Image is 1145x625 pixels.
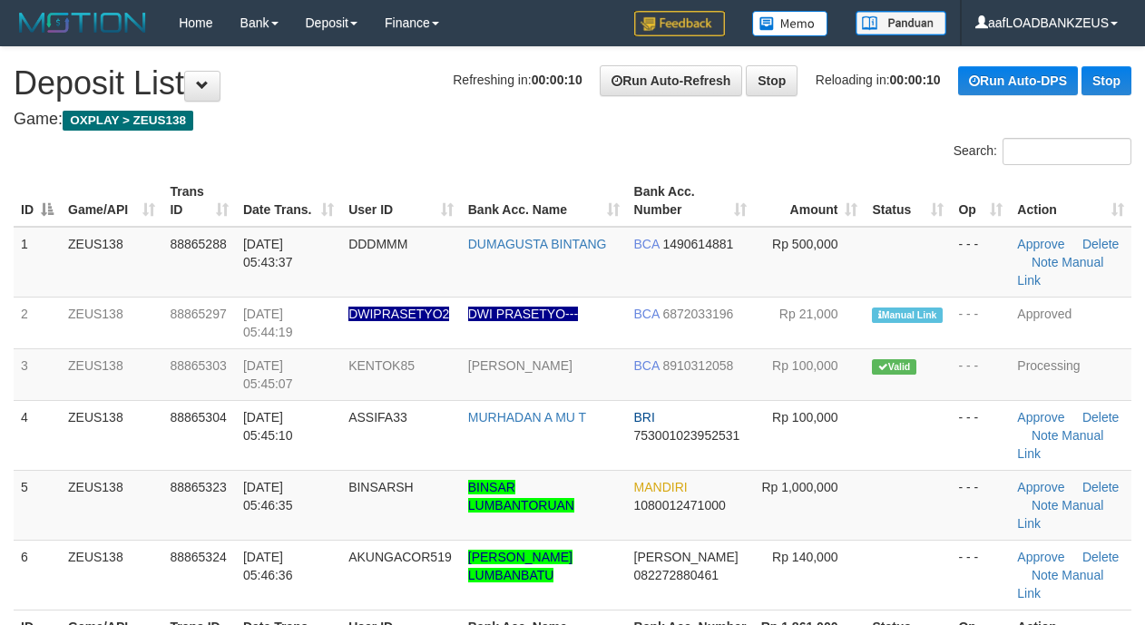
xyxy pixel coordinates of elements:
[461,175,627,227] th: Bank Acc. Name: activate to sort column ascending
[958,66,1078,95] a: Run Auto-DPS
[1010,297,1131,348] td: Approved
[348,480,414,494] span: BINSARSH
[348,410,407,425] span: ASSIFA33
[951,540,1010,610] td: - - -
[243,307,293,339] span: [DATE] 05:44:19
[1017,428,1103,461] a: Manual Link
[951,227,1010,298] td: - - -
[662,237,733,251] span: Copy 1490614881 to clipboard
[468,307,578,321] a: DWI PRASETYO---
[1081,66,1131,95] a: Stop
[634,568,719,582] span: Copy 082272880461 to clipboard
[468,410,586,425] a: MURHADAN A MU T
[61,400,162,470] td: ZEUS138
[14,348,61,400] td: 3
[162,175,236,227] th: Trans ID: activate to sort column ascending
[951,400,1010,470] td: - - -
[1017,568,1103,601] a: Manual Link
[761,480,837,494] span: Rp 1,000,000
[634,307,660,321] span: BCA
[772,410,837,425] span: Rp 100,000
[348,237,407,251] span: DDDMMM
[170,550,226,564] span: 88865324
[63,111,193,131] span: OXPLAY > ZEUS138
[816,73,941,87] span: Reloading in:
[341,175,461,227] th: User ID: activate to sort column ascending
[772,358,837,373] span: Rp 100,000
[14,65,1131,102] h1: Deposit List
[1017,410,1064,425] a: Approve
[453,73,582,87] span: Refreshing in:
[1017,550,1064,564] a: Approve
[348,307,449,321] span: Nama rekening ada tanda titik/strip, harap diedit
[170,410,226,425] span: 88865304
[1032,498,1059,513] a: Note
[1003,138,1131,165] input: Search:
[872,308,942,323] span: Manually Linked
[14,175,61,227] th: ID: activate to sort column descending
[61,348,162,400] td: ZEUS138
[951,297,1010,348] td: - - -
[662,307,733,321] span: Copy 6872033196 to clipboard
[634,11,725,36] img: Feedback.jpg
[61,227,162,298] td: ZEUS138
[951,348,1010,400] td: - - -
[951,470,1010,540] td: - - -
[1082,550,1119,564] a: Delete
[61,297,162,348] td: ZEUS138
[468,550,572,582] a: [PERSON_NAME] LUMBANBATU
[634,428,740,443] span: Copy 753001023952531 to clipboard
[1017,498,1103,531] a: Manual Link
[1032,255,1059,269] a: Note
[348,550,452,564] span: AKUNGACOR519
[14,9,152,36] img: MOTION_logo.png
[14,470,61,540] td: 5
[746,65,798,96] a: Stop
[14,227,61,298] td: 1
[890,73,941,87] strong: 00:00:10
[236,175,341,227] th: Date Trans.: activate to sort column ascending
[634,480,688,494] span: MANDIRI
[754,175,866,227] th: Amount: activate to sort column ascending
[243,480,293,513] span: [DATE] 05:46:35
[865,175,951,227] th: Status: activate to sort column ascending
[634,237,660,251] span: BCA
[1032,428,1059,443] a: Note
[170,237,226,251] span: 88865288
[634,358,660,373] span: BCA
[1082,237,1119,251] a: Delete
[856,11,946,35] img: panduan.png
[634,410,655,425] span: BRI
[954,138,1131,165] label: Search:
[468,237,607,251] a: DUMAGUSTA BINTANG
[61,175,162,227] th: Game/API: activate to sort column ascending
[243,550,293,582] span: [DATE] 05:46:36
[1010,348,1131,400] td: Processing
[14,540,61,610] td: 6
[170,307,226,321] span: 88865297
[1017,255,1103,288] a: Manual Link
[600,65,742,96] a: Run Auto-Refresh
[1032,568,1059,582] a: Note
[779,307,838,321] span: Rp 21,000
[627,175,754,227] th: Bank Acc. Number: activate to sort column ascending
[1010,175,1131,227] th: Action: activate to sort column ascending
[772,550,837,564] span: Rp 140,000
[243,410,293,443] span: [DATE] 05:45:10
[752,11,828,36] img: Button%20Memo.svg
[634,498,726,513] span: Copy 1080012471000 to clipboard
[1017,237,1064,251] a: Approve
[61,470,162,540] td: ZEUS138
[14,297,61,348] td: 2
[468,480,574,513] a: BINSAR LUMBANTORUAN
[348,358,415,373] span: KENTOK85
[468,358,572,373] a: [PERSON_NAME]
[243,358,293,391] span: [DATE] 05:45:07
[634,550,739,564] span: [PERSON_NAME]
[532,73,582,87] strong: 00:00:10
[1082,410,1119,425] a: Delete
[170,480,226,494] span: 88865323
[14,111,1131,129] h4: Game:
[772,237,837,251] span: Rp 500,000
[14,400,61,470] td: 4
